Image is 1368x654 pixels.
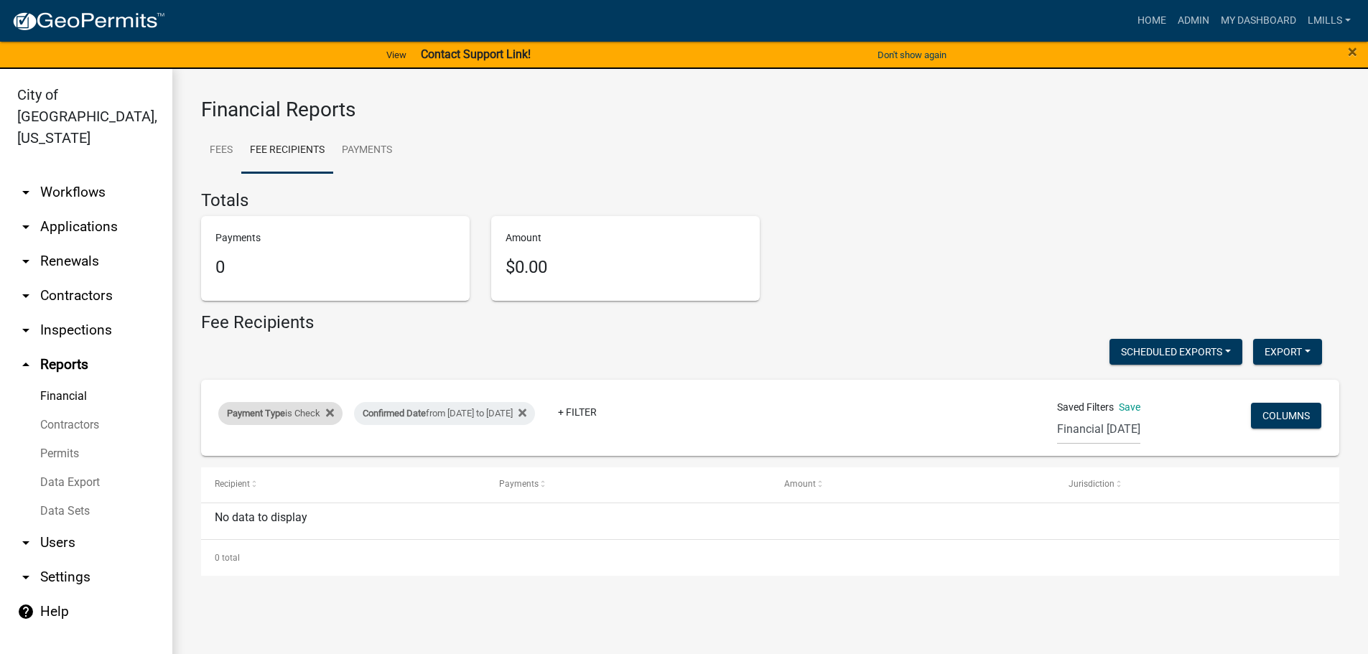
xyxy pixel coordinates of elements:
[506,230,745,246] p: Amount
[1172,7,1215,34] a: Admin
[201,503,1339,539] div: No data to display
[201,128,241,174] a: Fees
[201,467,485,502] datatable-header-cell: Recipient
[506,257,745,278] h5: $0.00
[363,408,426,419] span: Confirmed Date
[227,408,285,419] span: Payment Type
[215,230,455,246] p: Payments
[17,356,34,373] i: arrow_drop_up
[17,322,34,339] i: arrow_drop_down
[17,534,34,551] i: arrow_drop_down
[1348,42,1357,62] span: ×
[17,603,34,620] i: help
[215,479,250,489] span: Recipient
[1109,339,1242,365] button: Scheduled Exports
[1055,467,1339,502] datatable-header-cell: Jurisdiction
[485,467,770,502] datatable-header-cell: Payments
[333,128,401,174] a: Payments
[218,402,343,425] div: is Check
[499,479,539,489] span: Payments
[1132,7,1172,34] a: Home
[421,47,531,61] strong: Contact Support Link!
[1057,400,1114,415] span: Saved Filters
[1251,403,1321,429] button: Columns
[1253,339,1322,365] button: Export
[771,467,1055,502] datatable-header-cell: Amount
[1069,479,1115,489] span: Jurisdiction
[381,43,412,67] a: View
[201,312,314,333] h4: Fee Recipients
[201,540,1339,576] div: 0 total
[201,190,1339,211] h4: Totals
[1119,401,1140,413] a: Save
[201,98,1339,122] h3: Financial Reports
[1348,43,1357,60] button: Close
[17,218,34,235] i: arrow_drop_down
[17,569,34,586] i: arrow_drop_down
[354,402,535,425] div: from [DATE] to [DATE]
[241,128,333,174] a: Fee Recipients
[17,184,34,201] i: arrow_drop_down
[1215,7,1302,34] a: My Dashboard
[872,43,952,67] button: Don't show again
[17,287,34,304] i: arrow_drop_down
[784,479,816,489] span: Amount
[546,399,608,425] a: + Filter
[17,253,34,270] i: arrow_drop_down
[1302,7,1357,34] a: lmills
[215,257,455,278] h5: 0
